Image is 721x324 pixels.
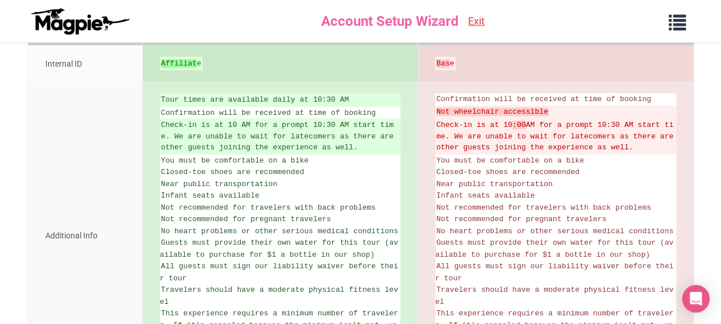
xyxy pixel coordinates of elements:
span: Not recommended for travelers with back problems [437,203,651,212]
span: Not recommended for pregnant travelers [437,215,606,223]
span: Confirmation will be received at time of booking [161,109,376,117]
strong: Affiliat [161,59,197,68]
span: All guests must sign our liability waiver before their tour [160,262,398,283]
span: Not recommended for travelers with back problems [161,203,376,212]
span: Confirmation will be received at time of booking [437,95,651,103]
span: No heart problems or other serious medical conditions [161,227,398,236]
span: You must be comfortable on a bike [437,156,584,165]
ins: Tour times are available daily at 10:30 AM [161,94,399,106]
span: Closed-toe shoes are recommended [437,168,580,176]
span: Infant seats available [437,191,535,200]
span: Closed-toe shoes are recommended [161,168,305,176]
ins: e [161,58,201,70]
span: No heart problems or other serious medical conditions [437,227,673,236]
strong: :00 [512,121,525,129]
span: You must be comfortable on a bike [161,156,309,165]
span: Infant seats available [161,191,260,200]
strong: Bas [437,59,450,68]
del: Check-in is at 10 AM for a prompt 10:30 AM start time. We are unable to wait for latecomers as th... [437,119,675,153]
span: Near public transportation [161,180,278,188]
div: Open Intercom Messenger [682,285,710,313]
div: Internal ID [28,45,143,82]
span: Guests must provide their own water for this tour (available to purchase for $1 a bottle in our s... [160,238,398,259]
img: logo-ab69f6fb50320c5b225c76a69d11143b.png [28,7,131,35]
span: Guests must provide their own water for this tour (available to purchase for $1 a bottle in our s... [435,238,673,259]
a: Exit [468,13,485,30]
span: Travelers should have a moderate physical fitness level [435,286,673,306]
span: Travelers should have a moderate physical fitness level [160,286,398,306]
span: Not recommended for pregnant travelers [161,215,331,223]
ins: Check-in is at 10 AM for a prompt 10:30 AM start time. We are unable to wait for latecomers as th... [161,119,399,153]
span: Near public transportation [437,180,553,188]
span: Account Setup Wizard [321,10,459,32]
span: All guests must sign our liability waiver before their tour [435,262,673,283]
del: e [437,58,454,70]
strong: Not wheelchair accessible [437,107,548,116]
